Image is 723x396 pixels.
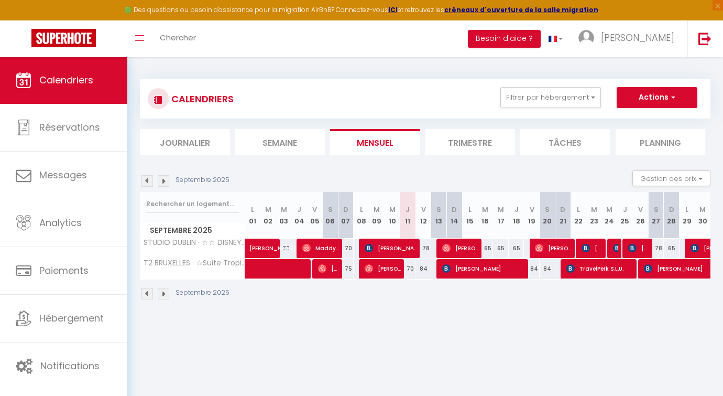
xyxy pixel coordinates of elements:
span: Chercher [160,32,196,43]
abbr: J [623,205,627,215]
a: ICI [388,5,398,14]
span: Paiements [39,264,89,277]
span: Hébergement [39,312,104,325]
span: [PERSON_NAME] [613,238,618,258]
abbr: V [312,205,317,215]
img: Super Booking [31,29,96,47]
abbr: M [265,205,271,215]
th: 11 [400,192,416,239]
abbr: L [251,205,254,215]
span: T2 BRUXELLES · ☆Suite Tropical ★Disneyland 9 min. ★Parking★5pers. [142,259,247,267]
abbr: M [606,205,612,215]
span: [PERSON_NAME] [442,259,526,279]
span: Messages [39,168,87,181]
span: [PERSON_NAME] [365,259,401,279]
span: [PERSON_NAME] [318,259,339,279]
th: 19 [524,192,540,239]
th: 08 [354,192,369,239]
li: Journalier [140,129,230,155]
abbr: L [577,205,580,215]
th: 07 [338,192,354,239]
a: ... [PERSON_NAME] [571,20,687,57]
abbr: D [560,205,565,215]
li: Tâches [520,129,610,155]
abbr: S [545,205,550,215]
th: 23 [586,192,602,239]
th: 17 [493,192,509,239]
span: Calendriers [39,73,93,87]
div: 70 [400,259,416,279]
th: 24 [602,192,618,239]
abbr: D [669,205,674,215]
span: [PERSON_NAME] [365,238,417,258]
th: 15 [462,192,478,239]
p: Septembre 2025 [176,288,229,298]
span: [PERSON_NAME] [628,238,649,258]
div: 65 [509,239,524,258]
abbr: D [452,205,457,215]
th: 13 [431,192,447,239]
button: Actions [617,87,697,108]
th: 20 [540,192,555,239]
abbr: V [530,205,534,215]
div: 78 [415,239,431,258]
th: 30 [695,192,710,239]
div: 70 [338,239,354,258]
span: Réservations [39,121,100,134]
th: 01 [245,192,261,239]
abbr: S [436,205,441,215]
th: 10 [385,192,400,239]
th: 22 [571,192,586,239]
abbr: J [514,205,519,215]
a: créneaux d'ouverture de la salle migration [444,5,598,14]
span: Notifications [40,359,100,372]
button: Besoin d'aide ? [468,30,541,48]
a: [PERSON_NAME] [245,239,261,259]
span: [PERSON_NAME] [535,238,572,258]
th: 04 [291,192,307,239]
abbr: M [699,205,706,215]
img: ... [578,30,594,46]
abbr: S [654,205,659,215]
span: [PERSON_NAME] [582,238,602,258]
button: Filtrer par hébergement [500,87,601,108]
th: 09 [369,192,385,239]
input: Rechercher un logement... [146,195,239,213]
th: 29 [680,192,695,239]
div: 65 [493,239,509,258]
li: Planning [616,129,706,155]
th: 21 [555,192,571,239]
th: 06 [323,192,338,239]
th: 05 [307,192,323,239]
li: Trimestre [425,129,516,155]
th: 18 [509,192,524,239]
span: Maddy Lock [302,238,339,258]
span: Analytics [39,216,82,229]
div: 84 [524,259,540,279]
abbr: M [389,205,396,215]
abbr: L [685,205,688,215]
p: Septembre 2025 [176,175,229,185]
abbr: M [591,205,597,215]
abbr: L [468,205,472,215]
th: 02 [260,192,276,239]
abbr: V [638,205,643,215]
th: 27 [648,192,664,239]
abbr: S [328,205,333,215]
span: [PERSON_NAME] [442,238,479,258]
span: Septembre 2025 [140,223,245,238]
div: 78 [648,239,664,258]
li: Semaine [235,129,325,155]
abbr: M [281,205,287,215]
abbr: J [297,205,301,215]
span: [PERSON_NAME] [249,233,298,253]
li: Mensuel [330,129,420,155]
th: 16 [478,192,494,239]
th: 28 [664,192,680,239]
div: 84 [415,259,431,279]
span: STUDIO DUBLIN · ☆☆ DISNEYLAND 5min ★Parking ★Netflix ★Wifi ★Métro [142,239,247,247]
abbr: M [498,205,504,215]
abbr: J [406,205,410,215]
